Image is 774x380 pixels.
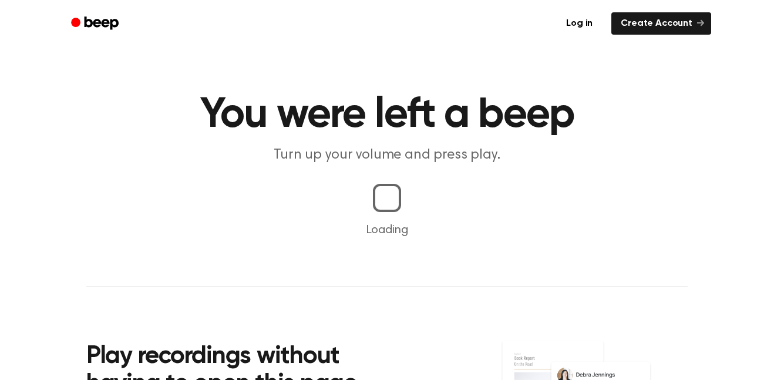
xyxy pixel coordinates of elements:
[611,12,711,35] a: Create Account
[14,221,760,239] p: Loading
[554,10,604,37] a: Log in
[86,94,688,136] h1: You were left a beep
[63,12,129,35] a: Beep
[161,146,613,165] p: Turn up your volume and press play.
